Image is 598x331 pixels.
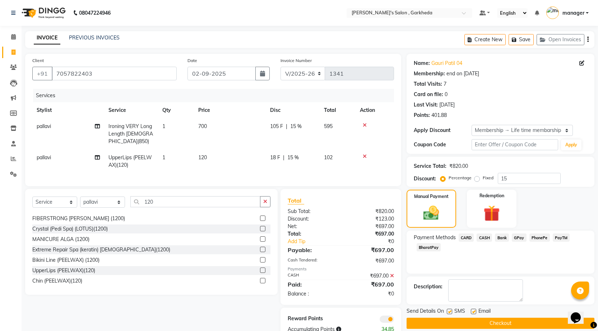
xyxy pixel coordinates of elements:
button: +91 [32,67,52,80]
span: Total [288,197,304,204]
th: Service [104,102,158,118]
div: Balance : [282,290,341,298]
div: UpperLips (PEELWAX)(120) [32,267,95,274]
img: manager [546,6,559,19]
div: Last Visit: [414,101,438,109]
a: Add Tip [282,238,351,245]
div: Bikini Line (PEELWAX) (1200) [32,256,99,264]
div: end on [DATE] [446,70,479,77]
span: Payment Methods [414,234,456,241]
div: Cash Tendered: [282,257,341,265]
div: 7 [444,80,446,88]
th: Total [320,102,356,118]
div: Chin (PEELWAX)(120) [32,277,82,285]
div: ₹697.00 [341,272,399,280]
div: Services [33,89,399,102]
button: Save [509,34,534,45]
label: Invoice Number [281,57,312,64]
img: logo [18,3,68,23]
th: Disc [266,102,320,118]
a: INVOICE [34,32,60,44]
label: Date [187,57,197,64]
span: 700 [198,123,207,129]
input: Search by Name/Mobile/Email/Code [52,67,177,80]
button: Create New [464,34,506,45]
th: Action [356,102,394,118]
button: Apply [561,140,581,150]
span: 15 % [290,123,302,130]
div: Service Total: [414,162,446,170]
div: Membership: [414,70,445,77]
span: Email [478,307,491,316]
span: pallavi [37,154,51,161]
label: Client [32,57,44,64]
div: ₹697.00 [341,257,399,265]
input: Enter Offer / Coupon Code [472,139,558,150]
div: Extreme Repair Spa (keratin) [DEMOGRAPHIC_DATA](1200) [32,246,170,254]
div: ₹123.00 [341,215,399,223]
span: PhonePe [529,233,550,242]
iframe: chat widget [568,302,591,324]
div: ₹697.00 [341,280,399,289]
div: Total Visits: [414,80,442,88]
span: 105 F [270,123,283,130]
div: ₹0 [341,290,399,298]
div: Description: [414,283,442,290]
span: Ironing VERY Long Length [DEMOGRAPHIC_DATA](850) [108,123,153,145]
a: PREVIOUS INVOICES [69,34,120,41]
div: Card on file: [414,91,443,98]
div: Total: [282,230,341,238]
div: Payable: [282,246,341,254]
div: MANICURE ALGA (1200) [32,236,89,243]
div: Discount: [414,175,436,183]
span: UpperLips (PEELWAX)(120) [108,154,152,168]
span: BharatPay [417,243,441,251]
span: GPay [512,233,527,242]
div: 0 [445,91,448,98]
div: FIBERSTRONG [PERSON_NAME] (1200) [32,215,125,222]
label: Percentage [449,175,472,181]
div: ₹697.00 [341,223,399,230]
span: PayTM [553,233,570,242]
span: Bank [495,233,509,242]
div: Payments [288,266,394,272]
b: 08047224946 [79,3,111,23]
div: ₹697.00 [341,246,399,254]
div: Apply Discount [414,127,472,134]
div: ₹0 [351,238,399,245]
span: CARD [459,233,474,242]
div: ₹697.00 [341,230,399,238]
span: 18 F [270,154,280,161]
div: ₹820.00 [341,208,399,215]
span: Send Details On [407,307,444,316]
img: _gift.svg [478,203,505,223]
span: SMS [454,307,465,316]
th: Price [194,102,266,118]
img: _cash.svg [418,204,444,222]
button: Checkout [407,318,594,329]
div: Coupon Code [414,141,472,148]
span: | [286,123,287,130]
span: 1 [162,154,165,161]
div: Discount: [282,215,341,223]
label: Manual Payment [414,193,449,200]
div: CASH [282,272,341,280]
label: Fixed [483,175,493,181]
span: 120 [198,154,207,161]
div: ₹820.00 [449,162,468,170]
div: Crystal (Pedi Spa) (LOTUS)(1200) [32,225,108,233]
div: Points: [414,112,430,119]
span: 15 % [287,154,299,161]
div: Reward Points [282,315,341,323]
span: | [283,154,284,161]
div: Paid: [282,280,341,289]
span: manager [562,9,584,17]
th: Qty [158,102,194,118]
span: pallavi [37,123,51,129]
div: Net: [282,223,341,230]
label: Redemption [479,193,504,199]
button: Open Invoices [537,34,584,45]
div: 401.88 [431,112,447,119]
div: Name: [414,60,430,67]
span: 102 [324,154,333,161]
